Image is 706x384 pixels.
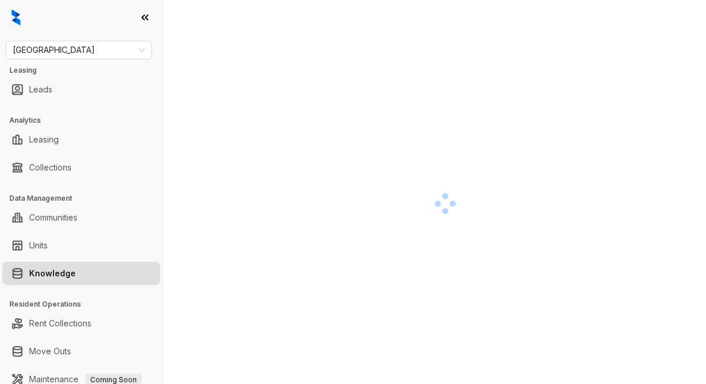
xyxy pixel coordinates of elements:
a: Leads [29,78,52,101]
a: Collections [29,156,72,179]
li: Knowledge [2,262,160,285]
li: Leasing [2,128,160,151]
li: Rent Collections [2,312,160,335]
a: Leasing [29,128,59,151]
h3: Resident Operations [9,299,162,310]
a: Units [29,234,48,257]
li: Units [2,234,160,257]
a: Move Outs [29,340,71,363]
a: Communities [29,206,77,229]
li: Move Outs [2,340,160,363]
li: Leads [2,78,160,101]
img: logo [12,9,20,26]
a: Rent Collections [29,312,91,335]
a: Knowledge [29,262,76,285]
li: Collections [2,156,160,179]
h3: Leasing [9,65,162,76]
h3: Data Management [9,193,162,204]
h3: Analytics [9,115,162,126]
li: Communities [2,206,160,229]
span: Fairfield [13,41,145,59]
